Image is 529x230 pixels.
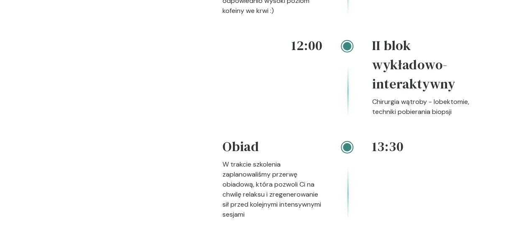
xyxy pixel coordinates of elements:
[222,159,322,220] p: W trakcie szkolenia zaplanowaliśmy przerwę obiadową, która pozwoli Ci na chwilę relaksu i zregene...
[222,137,322,159] h4: Obiad
[222,36,322,55] h4: 12:00
[372,36,472,97] h4: II blok wykładowo-interaktywny
[372,137,472,156] h4: 13:30
[372,97,472,117] p: Chirurgia wątroby - lobektomie, techniki pobierania biopsji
